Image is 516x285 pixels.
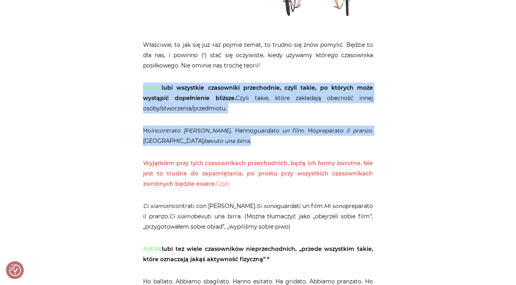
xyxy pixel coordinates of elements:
[143,84,162,91] span: AVERE
[143,125,373,146] p: Ho . Hanno . Ho . [GEOGRAPHIC_DATA] .
[151,127,231,134] em: incontrato [PERSON_NAME]
[143,83,373,114] p: Czyli takie, które zakładają obecność innej osoby/stworzenia/przedmiotu.
[143,245,162,252] span: AVERE
[324,202,346,210] em: Mi sono
[256,202,277,210] em: Si sono
[9,264,21,276] button: Preferencje co do zgód
[253,127,304,134] em: guardato un film
[143,160,373,187] span: Czyli:
[9,264,21,276] img: Revisit consent button
[143,84,373,102] strong: lubi wszystkie czasowniki przechodnie, czyli takie, po których może wystąpić dopełnienie bliższe.
[316,127,372,134] em: preparato il pranzo
[169,213,195,220] em: Ci siamo
[143,202,167,210] em: Ci siamo
[204,137,250,144] em: bevuto una birra
[143,201,373,232] p: incontrati con [PERSON_NAME]. guardati un film. preparato il pranzo. bevuti una birra. (Można tłu...
[143,160,373,187] strong: Wyjątkiem przy tych czasownikach przechodnich, będą ich formy zwrotne. Nie jest to trudne do zapa...
[143,245,373,263] strong: lubi też wiele czasowników nieprzechodnich, „przede wszystkim takie, które oznaczają jakąś aktywn...
[143,40,373,71] p: Właściwie, to jak się już raz pojmie temat, to trudno się znów pomylić. Będzie to dla nas, i powi...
